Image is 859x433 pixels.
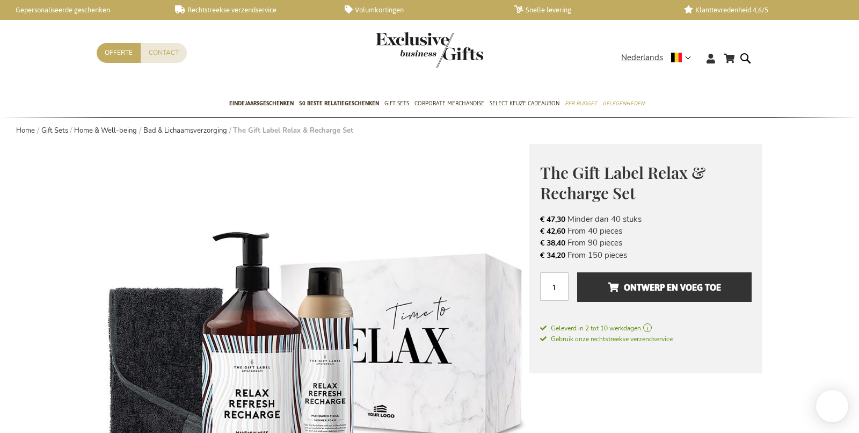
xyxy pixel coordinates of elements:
span: The Gift Label Relax & Recharge Set [540,162,705,204]
a: Bad & Lichaamsverzorging [143,126,227,135]
span: Eindejaarsgeschenken [229,98,294,109]
span: € 34,20 [540,250,565,261]
img: Exclusive Business gifts logo [376,32,483,68]
span: Per Budget [565,98,597,109]
a: Gepersonaliseerde geschenken [5,5,158,15]
button: Ontwerp en voeg toe [577,272,752,302]
div: Nederlands [621,52,698,64]
li: From 150 pieces [540,249,752,261]
input: Aantal [540,272,569,301]
span: Ontwerp en voeg toe [608,279,721,296]
a: Offerte [97,43,141,63]
span: € 47,30 [540,214,565,225]
a: Gift Sets [41,126,68,135]
a: Home & Well-being [74,126,137,135]
li: From 40 pieces [540,225,752,237]
span: € 38,40 [540,238,565,248]
li: Minder dan 40 stuks [540,213,752,225]
strong: The Gift Label Relax & Recharge Set [233,126,353,135]
span: Gift Sets [384,98,409,109]
span: 50 beste relatiegeschenken [299,98,379,109]
span: Nederlands [621,52,663,64]
iframe: belco-activator-frame [816,390,848,422]
a: Snelle levering [514,5,667,15]
a: store logo [376,32,429,68]
a: Geleverd in 2 tot 10 werkdagen [540,323,752,333]
span: € 42,60 [540,226,565,236]
a: Klanttevredenheid 4,6/5 [684,5,836,15]
span: Gebruik onze rechtstreekse verzendservice [540,335,673,343]
a: Volumkortingen [345,5,497,15]
span: Corporate Merchandise [414,98,484,109]
a: Contact [141,43,187,63]
li: From 90 pieces [540,237,752,249]
span: Gelegenheden [602,98,644,109]
span: Select Keuze Cadeaubon [490,98,559,109]
a: Home [16,126,35,135]
a: Rechtstreekse verzendservice [175,5,327,15]
a: Gebruik onze rechtstreekse verzendservice [540,333,673,344]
